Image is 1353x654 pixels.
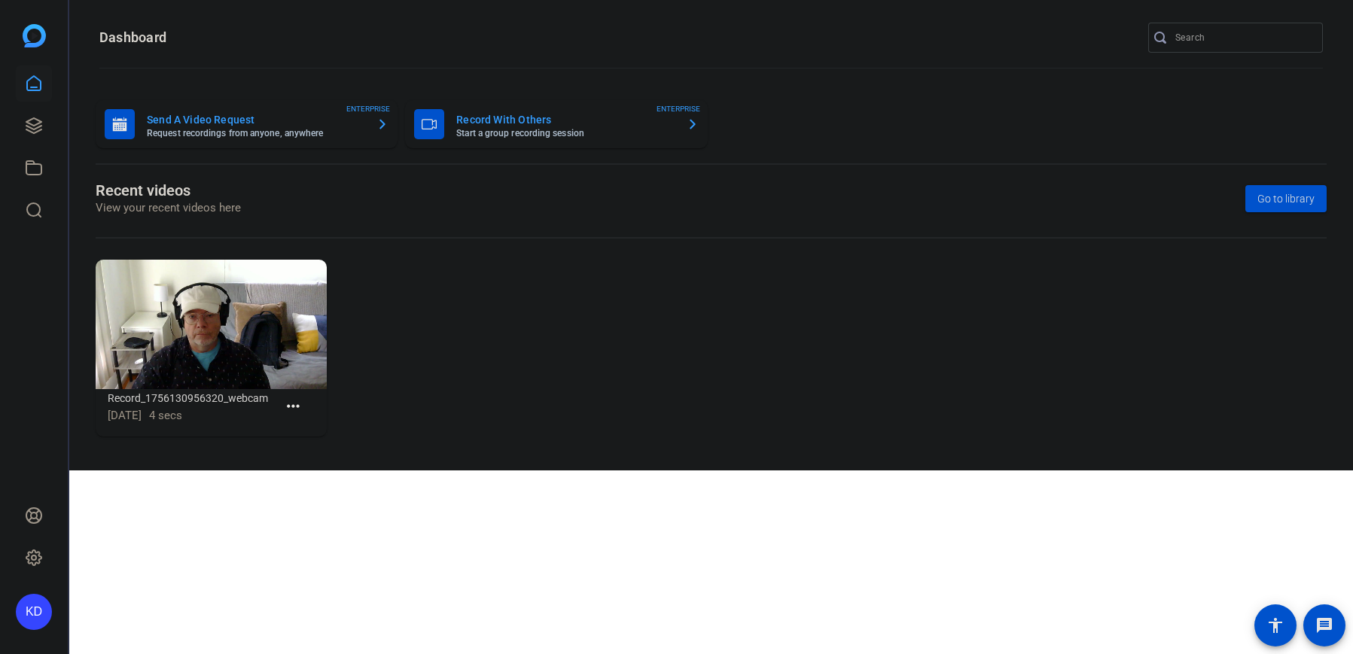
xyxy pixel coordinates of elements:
h1: Dashboard [99,29,166,47]
mat-card-subtitle: Start a group recording session [456,129,674,138]
mat-icon: accessibility [1266,616,1284,634]
img: Record_1756130956320_webcam [96,260,327,390]
button: Record With OthersStart a group recording sessionENTERPRISE [405,100,707,148]
span: 4 secs [149,409,182,422]
span: ENTERPRISE [346,103,390,114]
span: ENTERPRISE [657,103,700,114]
button: Send A Video RequestRequest recordings from anyone, anywhereENTERPRISE [96,100,398,148]
h1: Recent videos [96,181,241,199]
p: View your recent videos here [96,199,241,217]
span: Go to library [1257,191,1315,207]
input: Search [1175,29,1311,47]
a: Go to library [1245,185,1327,212]
mat-icon: more_horiz [284,397,303,416]
mat-card-title: Record With Others [456,111,674,129]
mat-card-title: Send A Video Request [147,111,364,129]
div: KD [16,594,52,630]
h1: Record_1756130956320_webcam [108,389,278,407]
img: blue-gradient.svg [23,24,46,47]
span: [DATE] [108,409,142,422]
mat-card-subtitle: Request recordings from anyone, anywhere [147,129,364,138]
mat-icon: message [1315,616,1333,634]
